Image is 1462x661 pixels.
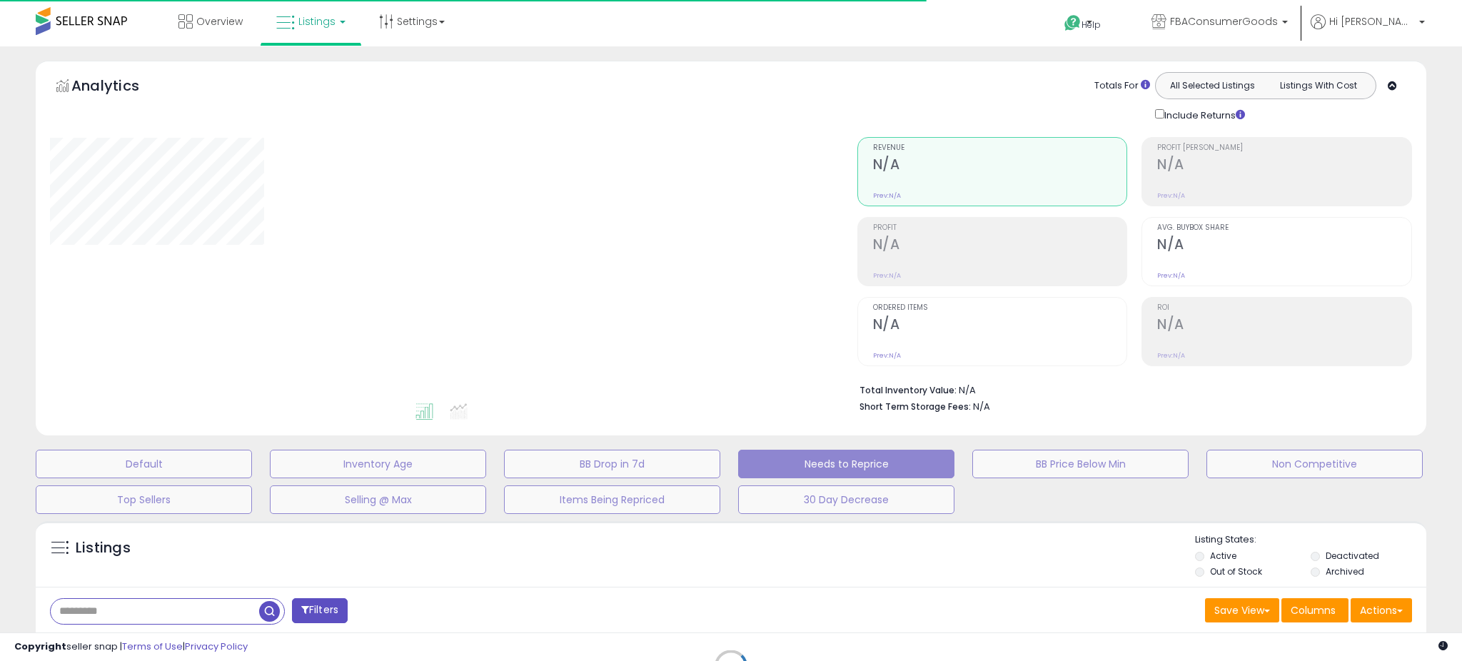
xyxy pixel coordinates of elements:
[14,640,248,654] div: seller snap | |
[71,76,167,99] h5: Analytics
[1206,450,1423,478] button: Non Competitive
[873,156,1127,176] h2: N/A
[1157,144,1411,152] span: Profit [PERSON_NAME]
[873,304,1127,312] span: Ordered Items
[738,450,954,478] button: Needs to Reprice
[1265,76,1371,95] button: Listings With Cost
[1082,19,1101,31] span: Help
[859,400,971,413] b: Short Term Storage Fees:
[972,450,1189,478] button: BB Price Below Min
[504,485,720,514] button: Items Being Repriced
[270,485,486,514] button: Selling @ Max
[738,485,954,514] button: 30 Day Decrease
[1329,14,1415,29] span: Hi [PERSON_NAME]
[1157,156,1411,176] h2: N/A
[36,485,252,514] button: Top Sellers
[1157,191,1185,200] small: Prev: N/A
[973,400,990,413] span: N/A
[1157,316,1411,335] h2: N/A
[1144,106,1262,123] div: Include Returns
[1159,76,1266,95] button: All Selected Listings
[298,14,336,29] span: Listings
[873,351,901,360] small: Prev: N/A
[1094,79,1150,93] div: Totals For
[873,236,1127,256] h2: N/A
[1064,14,1082,32] i: Get Help
[873,191,901,200] small: Prev: N/A
[873,144,1127,152] span: Revenue
[36,450,252,478] button: Default
[859,380,1402,398] li: N/A
[1157,224,1411,232] span: Avg. Buybox Share
[1157,304,1411,312] span: ROI
[196,14,243,29] span: Overview
[1157,351,1185,360] small: Prev: N/A
[1311,14,1425,46] a: Hi [PERSON_NAME]
[873,316,1127,335] h2: N/A
[873,271,901,280] small: Prev: N/A
[504,450,720,478] button: BB Drop in 7d
[859,384,957,396] b: Total Inventory Value:
[873,224,1127,232] span: Profit
[14,640,66,653] strong: Copyright
[270,450,486,478] button: Inventory Age
[1157,236,1411,256] h2: N/A
[1170,14,1278,29] span: FBAConsumerGoods
[1157,271,1185,280] small: Prev: N/A
[1053,4,1129,46] a: Help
